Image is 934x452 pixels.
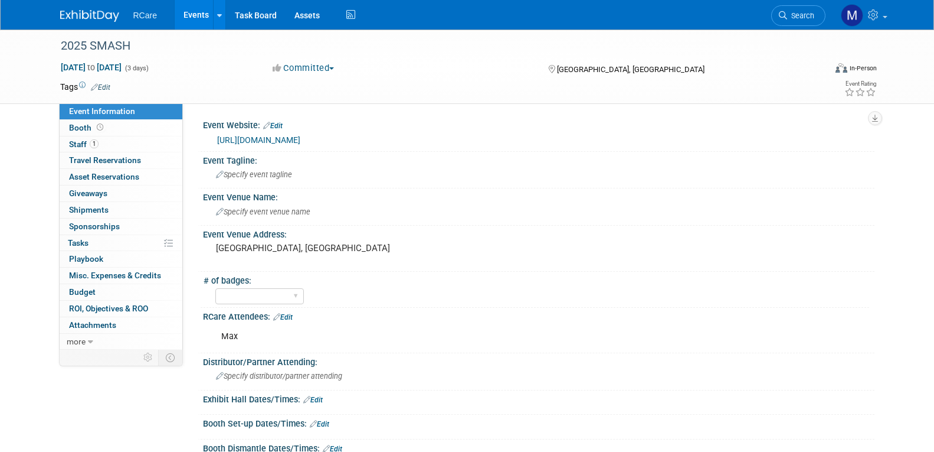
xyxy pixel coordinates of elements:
a: Asset Reservations [60,169,182,185]
td: Personalize Event Tab Strip [138,350,159,365]
span: Giveaways [69,188,107,198]
span: Staff [69,139,99,149]
a: ROI, Objectives & ROO [60,301,182,317]
a: more [60,334,182,350]
span: Booth [69,123,106,132]
span: Misc. Expenses & Credits [69,271,161,280]
div: Booth Set-up Dates/Times: [203,415,874,430]
a: Budget [60,284,182,300]
div: Event Format [756,61,877,79]
span: Event Information [69,106,135,116]
img: Format-Inperson.png [835,63,847,73]
a: Staff1 [60,136,182,152]
span: more [67,337,86,346]
div: 2025 SMASH [57,35,808,57]
a: Shipments [60,202,182,218]
span: Search [787,11,814,20]
a: Tasks [60,235,182,251]
span: to [86,63,97,72]
pre: [GEOGRAPHIC_DATA], [GEOGRAPHIC_DATA] [216,243,470,253]
div: Event Venue Name: [203,188,874,203]
div: Event Venue Address: [203,226,874,240]
span: 1 [90,139,99,148]
span: Attachments [69,320,116,330]
span: Specify distributor/partner attending [216,372,342,381]
a: Edit [91,83,110,92]
a: Sponsorships [60,219,182,235]
span: [DATE] [DATE] [60,62,122,73]
span: [GEOGRAPHIC_DATA], [GEOGRAPHIC_DATA] [557,65,704,74]
span: ROI, Objectives & ROO [69,304,148,313]
a: Misc. Expenses & Credits [60,268,182,284]
a: Event Information [60,103,182,119]
div: # of badges: [204,272,869,287]
span: Specify event venue name [216,207,310,216]
span: (3 days) [124,64,149,72]
div: Event Rating [844,81,876,87]
span: RCare [133,11,157,20]
span: Playbook [69,254,103,264]
a: Edit [263,122,283,130]
a: Travel Reservations [60,152,182,168]
td: Tags [60,81,110,93]
a: Edit [273,313,293,321]
span: Tasks [68,238,89,248]
a: Edit [310,420,329,428]
span: Sponsorships [69,222,120,231]
div: Event Website: [203,116,874,132]
span: Booth not reserved yet [94,123,106,132]
a: Giveaways [60,186,182,201]
td: Toggle Event Tabs [158,350,182,365]
a: Search [771,5,825,26]
span: Travel Reservations [69,155,141,165]
span: Budget [69,287,96,297]
div: RCare Attendees: [203,308,874,323]
div: Max [213,325,745,349]
div: Event Tagline: [203,152,874,167]
img: maxim kowal [841,4,863,27]
button: Committed [268,62,339,74]
div: In-Person [849,64,877,73]
a: Playbook [60,251,182,267]
span: Shipments [69,205,109,214]
a: [URL][DOMAIN_NAME] [217,135,300,145]
a: Attachments [60,317,182,333]
a: Edit [303,396,323,404]
div: Distributor/Partner Attending: [203,353,874,368]
div: Exhibit Hall Dates/Times: [203,391,874,406]
a: Booth [60,120,182,136]
span: Asset Reservations [69,172,139,181]
span: Specify event tagline [216,170,292,179]
img: ExhibitDay [60,10,119,22]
